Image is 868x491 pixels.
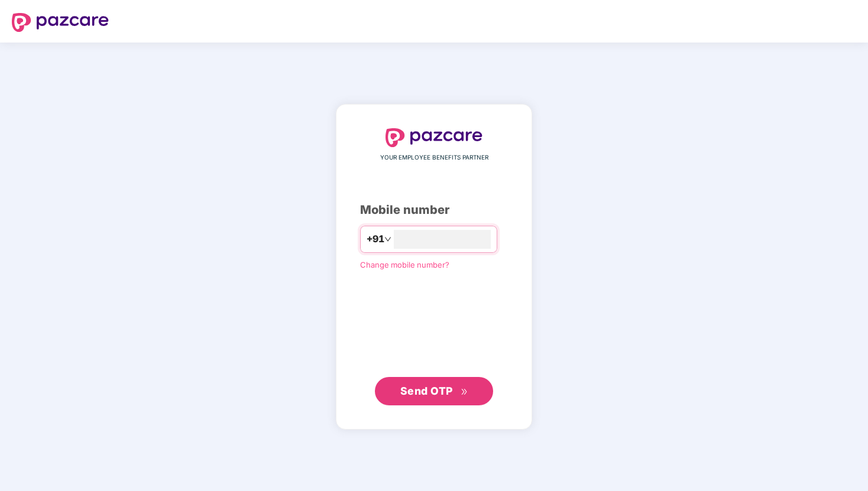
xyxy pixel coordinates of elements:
[386,128,482,147] img: logo
[12,13,109,32] img: logo
[384,236,391,243] span: down
[461,388,468,396] span: double-right
[400,385,453,397] span: Send OTP
[360,201,508,219] div: Mobile number
[380,153,488,162] span: YOUR EMPLOYEE BENEFITS PARTNER
[360,260,449,269] a: Change mobile number?
[367,232,384,246] span: +91
[375,377,493,405] button: Send OTPdouble-right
